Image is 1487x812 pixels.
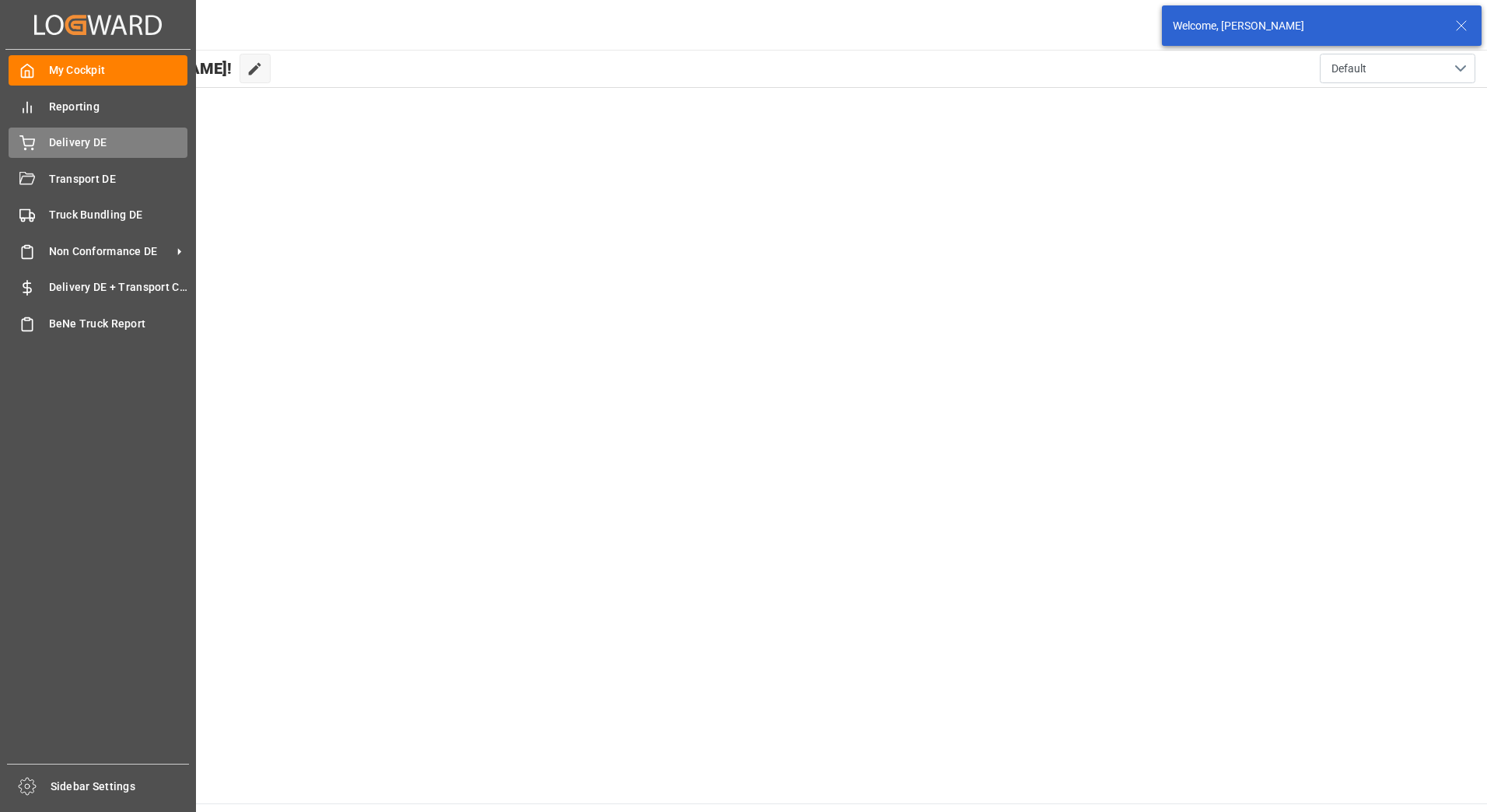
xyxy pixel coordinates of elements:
a: Transport DE [9,163,187,194]
a: Delivery DE [9,128,187,158]
span: Transport DE [49,171,188,187]
a: Delivery DE + Transport Cost [9,272,187,303]
button: open menu [1320,54,1475,83]
span: Reporting [49,99,188,115]
div: Welcome, [PERSON_NAME] [1173,18,1440,34]
span: Delivery DE + Transport Cost [49,279,188,296]
span: Non Conformance DE [49,243,172,260]
span: Delivery DE [49,135,188,151]
span: BeNe Truck Report [49,316,188,332]
a: Truck Bundling DE [9,200,187,230]
span: Sidebar Settings [51,779,190,795]
span: Truck Bundling DE [49,207,188,223]
span: My Cockpit [49,62,188,79]
span: Default [1331,61,1366,77]
a: Reporting [9,91,187,121]
a: My Cockpit [9,55,187,86]
span: Hello [PERSON_NAME]! [65,54,232,83]
a: BeNe Truck Report [9,308,187,338]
